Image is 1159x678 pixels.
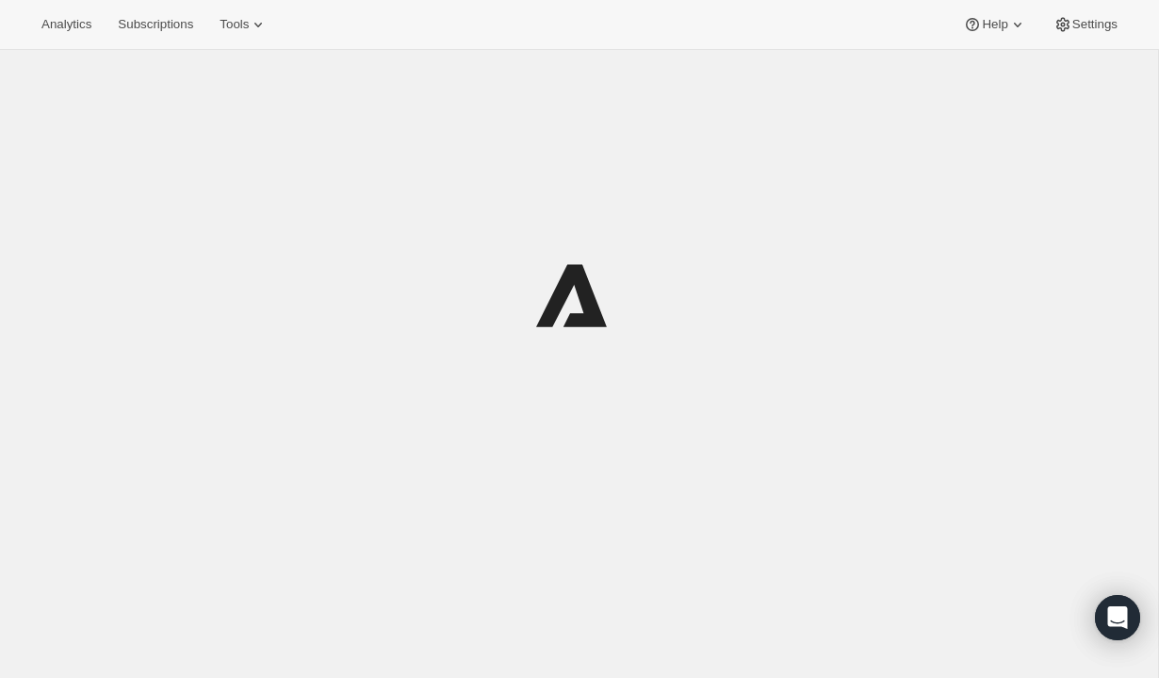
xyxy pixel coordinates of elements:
button: Subscriptions [106,11,204,38]
button: Analytics [30,11,103,38]
span: Help [982,17,1007,32]
div: Open Intercom Messenger [1095,595,1140,640]
button: Help [952,11,1037,38]
span: Subscriptions [118,17,193,32]
span: Tools [220,17,249,32]
button: Tools [208,11,279,38]
button: Settings [1042,11,1129,38]
span: Analytics [41,17,91,32]
span: Settings [1072,17,1118,32]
